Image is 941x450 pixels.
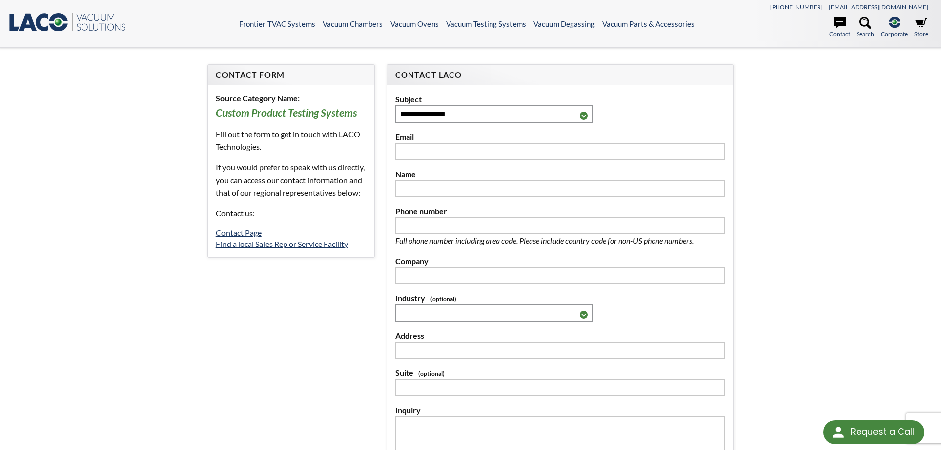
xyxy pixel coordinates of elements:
[829,3,928,11] a: [EMAIL_ADDRESS][DOMAIN_NAME]
[830,424,846,440] img: round button
[881,29,908,39] span: Corporate
[323,19,383,28] a: Vacuum Chambers
[446,19,526,28] a: Vacuum Testing Systems
[395,329,725,342] label: Address
[395,168,725,181] label: Name
[395,404,725,417] label: Inquiry
[770,3,823,11] a: [PHONE_NUMBER]
[395,93,725,106] label: Subject
[851,420,914,443] div: Request a Call
[216,106,367,120] h3: Custom Product Testing Systems
[857,17,874,39] a: Search
[216,161,367,199] p: If you would prefer to speak with us directly, you can access our contact information and that of...
[395,234,725,247] p: Full phone number including area code. Please include country code for non-US phone numbers.
[395,292,725,305] label: Industry
[390,19,439,28] a: Vacuum Ovens
[823,420,924,444] div: Request a Call
[602,19,695,28] a: Vacuum Parts & Accessories
[239,19,315,28] a: Frontier TVAC Systems
[395,205,725,218] label: Phone number
[216,207,367,220] p: Contact us:
[216,228,262,237] a: Contact Page
[216,93,300,103] b: Source Category Name:
[395,130,725,143] label: Email
[395,255,725,268] label: Company
[216,239,348,248] a: Find a local Sales Rep or Service Facility
[914,17,928,39] a: Store
[216,128,367,153] p: Fill out the form to get in touch with LACO Technologies.
[829,17,850,39] a: Contact
[216,70,367,80] h4: Contact Form
[395,70,725,80] h4: Contact LACO
[533,19,595,28] a: Vacuum Degassing
[395,367,725,379] label: Suite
